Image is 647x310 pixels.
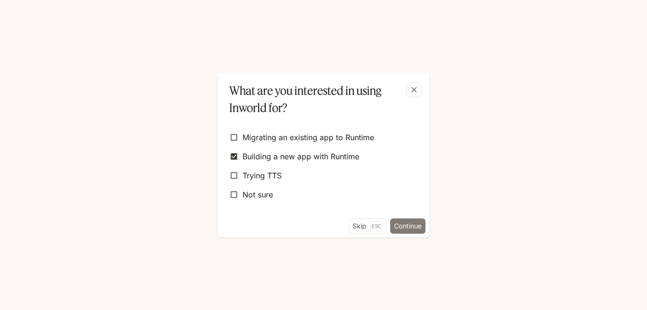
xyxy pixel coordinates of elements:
button: Continue [390,218,425,234]
span: Not sure [243,189,273,200]
span: Migrating an existing app to Runtime [243,132,374,143]
p: Esc [370,221,382,231]
button: SkipEsc [348,218,386,234]
span: Building a new app with Runtime [243,151,359,162]
span: Trying TTS [243,170,282,181]
p: What are you interested in using Inworld for? [229,82,414,116]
